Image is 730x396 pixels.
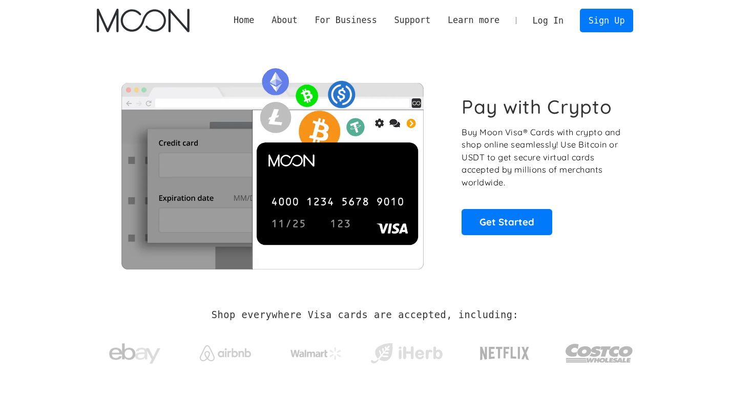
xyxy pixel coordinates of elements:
a: Sign Up [580,9,633,32]
img: ebay [109,338,160,370]
div: For Business [306,14,386,27]
h1: Pay with Crypto [462,95,612,118]
img: Airbnb [200,345,251,361]
div: About [263,14,306,27]
a: Costco [565,324,634,378]
img: Moon Logo [97,9,190,32]
div: Learn more [439,14,508,27]
img: Moon Cards let you spend your crypto anywhere Visa is accepted. [97,61,448,269]
a: iHerb [368,330,445,372]
img: iHerb [368,340,445,367]
a: Log In [524,9,572,32]
a: Airbnb [187,335,263,366]
img: Walmart [290,347,342,360]
p: Buy Moon Visa® Cards with crypto and shop online seamlessly! Use Bitcoin or USDT to get secure vi... [462,126,622,189]
a: ebay [97,327,173,375]
img: Costco [565,334,634,372]
a: Walmart [278,337,354,365]
div: Support [394,14,430,27]
a: Netflix [459,330,551,371]
img: Netflix [479,341,530,366]
a: Home [225,14,263,27]
div: Support [386,14,439,27]
div: About [272,14,298,27]
div: For Business [315,14,377,27]
div: Learn more [448,14,499,27]
h2: Shop everywhere Visa cards are accepted, including: [212,309,518,321]
a: home [97,9,190,32]
a: Get Started [462,209,552,235]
